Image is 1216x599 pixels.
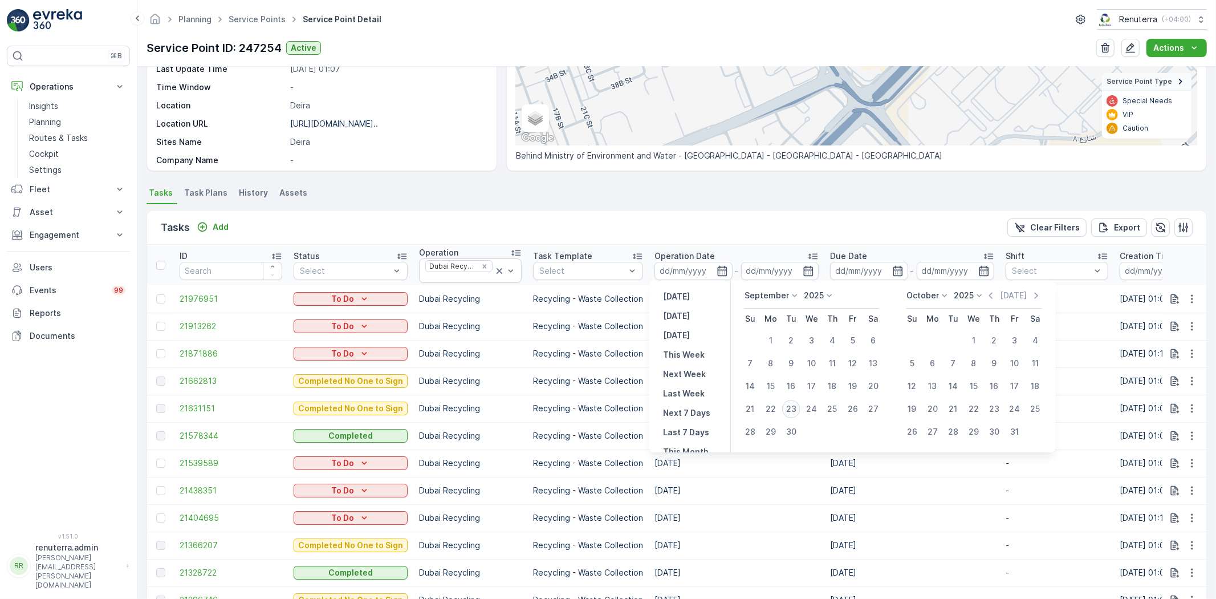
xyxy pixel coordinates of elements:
a: Users [7,256,130,279]
span: 21913262 [180,321,282,332]
div: 1 [965,331,983,350]
button: To Do [294,292,408,306]
a: 21662813 [180,375,282,387]
td: [DATE] [649,532,824,559]
p: Company Name [156,155,286,166]
div: Toggle Row Selected [156,459,165,468]
th: Wednesday [963,309,984,329]
div: 30 [985,423,1003,441]
button: Last Week [658,387,709,400]
div: 17 [803,377,821,395]
p: - [1006,485,1108,496]
div: 14 [944,377,962,395]
span: v 1.51.0 [7,533,130,540]
p: Completed [328,430,373,442]
div: 23 [985,400,1003,418]
p: 2025 [804,290,824,301]
div: 6 [924,354,942,373]
span: 21631151 [180,403,282,414]
a: Settings [25,162,130,178]
a: 21578344 [180,430,282,442]
div: Toggle Row Selected [156,513,165,523]
div: 15 [965,377,983,395]
div: 30 [782,423,800,441]
div: 11 [1026,354,1044,373]
span: 21539589 [180,458,282,469]
div: 18 [823,377,841,395]
div: Dubai Recycling [426,261,478,272]
td: [DATE] [649,477,824,504]
div: 27 [864,400,882,418]
div: 20 [924,400,942,418]
span: Assets [279,187,307,199]
p: [DATE] 01:07 [290,63,485,75]
div: 26 [903,423,921,441]
p: Events [30,285,105,296]
p: To Do [331,293,354,305]
th: Friday [1004,309,1025,329]
a: Insights [25,98,130,114]
p: - [1006,403,1108,414]
img: logo [7,9,30,32]
div: 5 [844,331,862,350]
button: To Do [294,347,408,361]
div: 2 [985,331,1003,350]
p: Recycling - Waste Collection [533,458,643,469]
td: [DATE] [649,504,824,532]
a: 21366207 [180,540,282,551]
button: Operations [7,75,130,98]
div: 22 [762,400,780,418]
p: Dubai Recycling [419,293,522,305]
p: Settings [29,164,62,176]
a: Service Points [229,14,286,24]
th: Thursday [822,309,843,329]
div: 21 [944,400,962,418]
div: 21 [741,400,759,418]
p: VIP [1123,110,1133,119]
div: 3 [1006,331,1024,350]
th: Tuesday [943,309,963,329]
div: 11 [823,354,841,373]
p: Dubai Recycling [419,403,522,414]
div: 15 [762,377,780,395]
a: Planning [25,114,130,130]
p: ⌘B [111,51,122,60]
a: Reports [7,302,130,325]
button: Next Week [658,367,710,381]
button: To Do [294,456,408,470]
a: Routes & Tasks [25,130,130,146]
p: Select [300,265,390,277]
button: To Do [294,319,408,333]
p: Shift [1006,250,1024,262]
button: Yesterday [658,290,694,303]
button: Renuterra(+04:00) [1097,9,1207,30]
th: Sunday [740,309,760,329]
p: Completed [328,567,373,578]
p: Asset [30,207,107,218]
p: [DATE] [663,310,690,322]
button: Next 7 Days [658,406,715,420]
div: 13 [924,377,942,395]
div: 8 [965,354,983,373]
div: 24 [803,400,821,418]
img: Google [519,131,556,145]
p: [PERSON_NAME][EMAIL_ADDRESS][PERSON_NAME][DOMAIN_NAME] [35,553,121,590]
input: dd/mm/yyyy [741,262,819,280]
button: Completed No One to Sign [294,374,408,388]
p: Reports [30,307,125,319]
div: 17 [1006,377,1024,395]
td: [DATE] [824,532,1000,559]
p: Operation [419,247,458,258]
div: 29 [762,423,780,441]
div: 7 [741,354,759,373]
div: 13 [864,354,882,373]
span: Tasks [149,187,173,199]
div: 22 [965,400,983,418]
p: Recycling - Waste Collection [533,485,643,496]
p: - [290,82,485,93]
button: Completed No One to Sign [294,402,408,415]
div: 25 [823,400,841,418]
div: 6 [864,331,882,350]
div: 28 [741,423,759,441]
